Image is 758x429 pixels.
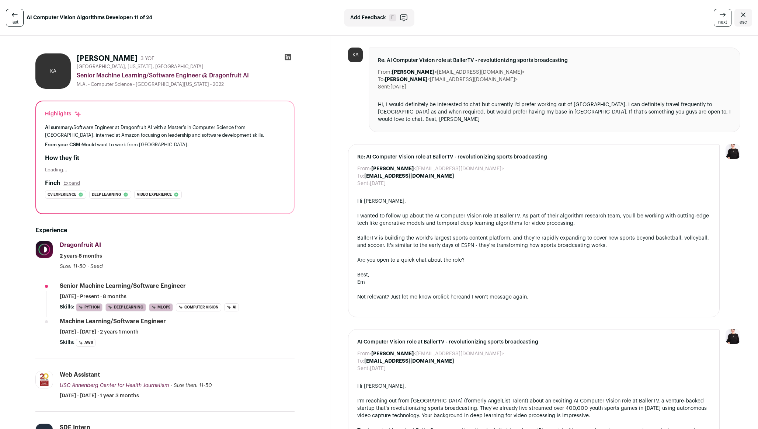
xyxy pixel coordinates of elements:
dt: To: [378,76,385,83]
div: BallerTV is building the world's largest sports content platform, and they're rapidly expanding t... [357,234,710,249]
dd: [DATE] [370,365,386,372]
span: Re: AI Computer Vision role at BallerTV - revolutionizing sports broadcasting [378,57,731,64]
h2: Finch [45,179,60,188]
a: next [714,9,731,27]
li: AWS [76,339,95,347]
dd: <[EMAIL_ADDRESS][DOMAIN_NAME]> [371,165,504,172]
span: Add Feedback [350,14,386,21]
a: click here [438,294,461,300]
dt: Sent: [357,180,370,187]
img: 9240684-medium_jpg [726,329,740,344]
div: Would want to work from [GEOGRAPHIC_DATA]. [45,142,285,148]
div: Machine Learning/Software Engineer [60,317,166,325]
span: Skills: [60,303,74,311]
dd: <[EMAIL_ADDRESS][DOMAIN_NAME]> [392,69,525,76]
dt: From: [378,69,392,76]
h1: [PERSON_NAME] [77,53,138,64]
div: Senior Machine Learning/Software Engineer @ Dragonfruit AI [77,71,295,80]
a: last [6,9,24,27]
div: Senior Machine Learning/Software Engineer [60,282,186,290]
a: Close [734,9,752,27]
b: [PERSON_NAME] [371,166,414,171]
dt: To: [357,357,364,365]
div: M.A. - Computer Science - [GEOGRAPHIC_DATA][US_STATE] - 2022 [77,81,295,87]
span: Cv experience [48,191,76,198]
img: 6f50645a5adaaf9a96de272b5823caa2f3695cf51d7b065750645b6da5123597.jpg [36,371,53,388]
span: [DATE] - [DATE] · 2 years 1 month [60,328,139,336]
span: Size: 11-50 [60,264,86,269]
span: · Size then: 11-50 [171,383,212,388]
div: Highlights [45,110,81,118]
span: Re: AI Computer Vision role at BallerTV - revolutionizing sports broadcasting [357,153,710,161]
div: Hi [PERSON_NAME], [357,198,710,205]
div: Are you open to a quick chat about the role? [357,257,710,264]
h2: Experience [35,226,295,235]
dd: <[EMAIL_ADDRESS][DOMAIN_NAME]> [385,76,518,83]
li: AI [224,303,239,311]
span: AI Computer Vision role at BallerTV - revolutionizing sports broadcasting [357,338,710,346]
li: Computer Vision [176,303,221,311]
span: From your CSM: [45,142,82,147]
span: 2 years 8 months [60,252,102,260]
div: Best, [357,271,710,279]
span: esc [740,19,747,25]
div: Web Assistant [60,371,100,379]
b: [PERSON_NAME] [385,77,427,82]
span: · [87,263,89,270]
div: Em [357,279,710,286]
b: [PERSON_NAME] [392,70,434,75]
span: last [11,19,18,25]
div: Hi [PERSON_NAME], [357,383,710,390]
img: 0edc6e69b27278dbeb1a7d286740a031737658f36e13afa4185527cfb3b0e82a.jpg [36,241,53,258]
li: MLOps [149,303,173,311]
b: [PERSON_NAME] [371,351,414,356]
li: Deep Learning [105,303,146,311]
img: 9240684-medium_jpg [726,144,740,159]
dd: <[EMAIL_ADDRESS][DOMAIN_NAME]> [371,350,504,357]
div: I wanted to follow up about the AI Computer Vision role at BallerTV. As part of their algorithm r... [357,212,710,227]
strong: AI Computer Vision Algorithms Developer: 11 of 24 [27,14,152,21]
dt: From: [357,165,371,172]
span: [DATE] - [DATE] · 1 year 3 months [60,392,139,400]
div: Loading... [45,167,285,173]
span: F [389,14,396,21]
span: Dragonfruit AI [60,242,101,248]
span: Skills: [60,339,74,346]
div: I'm reaching out from [GEOGRAPHIC_DATA] (formerly AngelList Talent) about an exciting AI Computer... [357,397,710,419]
div: Software Engineer at Dragonfruit AI with a Master's in Computer Science from [GEOGRAPHIC_DATA], i... [45,123,285,139]
span: Seed [90,264,103,269]
span: [GEOGRAPHIC_DATA], [US_STATE], [GEOGRAPHIC_DATA] [77,64,204,70]
dt: Sent: [378,83,390,91]
span: AI summary: [45,125,73,130]
h2: How they fit [45,154,285,163]
div: 3 YOE [140,55,154,62]
dt: To: [357,172,364,180]
dd: [DATE] [370,180,386,187]
dt: From: [357,350,371,357]
div: Not relevant? Just let me know or and I won’t message again. [357,293,710,301]
span: Video experience [137,191,172,198]
dd: [DATE] [390,83,406,91]
div: KA [35,53,71,89]
span: [DATE] - Present · 8 months [60,293,126,300]
span: USC Annenberg Center for Health Journalism [60,383,169,388]
button: Expand [63,180,80,186]
span: next [718,19,727,25]
button: Add Feedback F [344,9,414,27]
b: [EMAIL_ADDRESS][DOMAIN_NAME] [364,174,454,179]
dt: Sent: [357,365,370,372]
div: KA [348,48,363,62]
b: [EMAIL_ADDRESS][DOMAIN_NAME] [364,359,454,364]
div: Hi, I would definitely be interested to chat but currently I'd prefer working out of [GEOGRAPHIC_... [378,101,731,123]
span: Deep learning [92,191,121,198]
li: Python [76,303,102,311]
